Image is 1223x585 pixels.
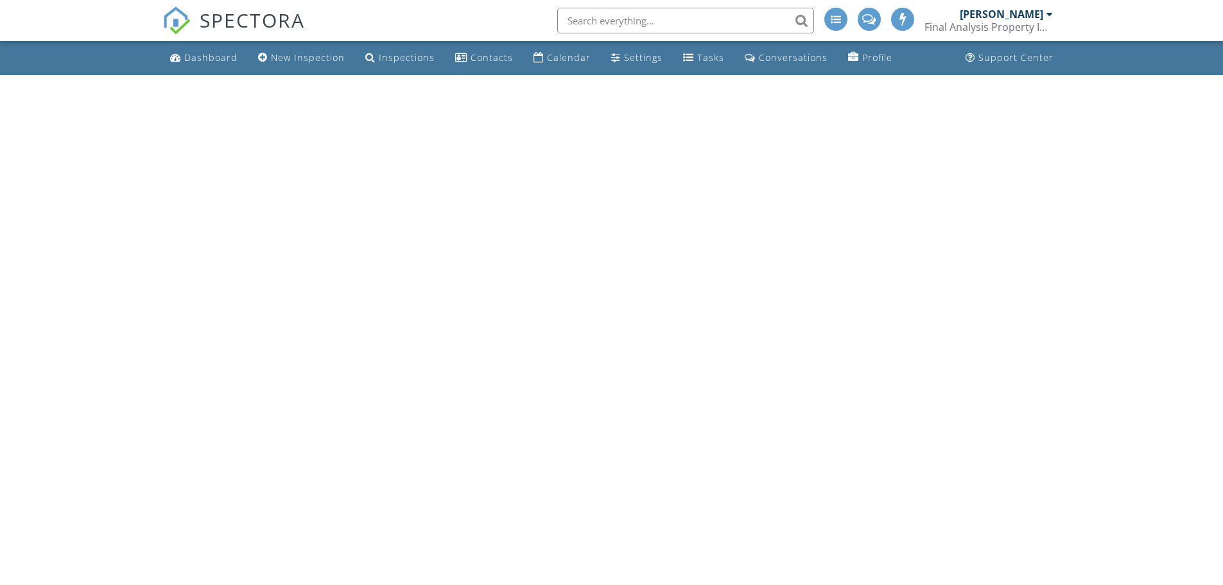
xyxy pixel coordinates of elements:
div: Settings [624,51,663,64]
a: Tasks [678,46,729,70]
div: Tasks [697,51,724,64]
a: Support Center [960,46,1059,70]
a: New Inspection [253,46,350,70]
div: New Inspection [271,51,345,64]
div: Conversations [759,51,828,64]
div: Final Analysis Property Inspections [924,21,1053,33]
a: Inspections [360,46,440,70]
div: Inspections [379,51,435,64]
a: Settings [606,46,668,70]
a: Contacts [450,46,518,70]
div: [PERSON_NAME] [960,8,1043,21]
a: Dashboard [165,46,243,70]
a: Company Profile [843,46,898,70]
input: Search everything... [557,8,814,33]
a: SPECTORA [162,17,305,44]
div: Dashboard [184,51,238,64]
div: Contacts [471,51,513,64]
span: SPECTORA [200,6,305,33]
a: Conversations [740,46,833,70]
div: Support Center [978,51,1054,64]
div: Profile [862,51,892,64]
div: Calendar [547,51,591,64]
a: Calendar [528,46,596,70]
img: The Best Home Inspection Software - Spectora [162,6,191,35]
